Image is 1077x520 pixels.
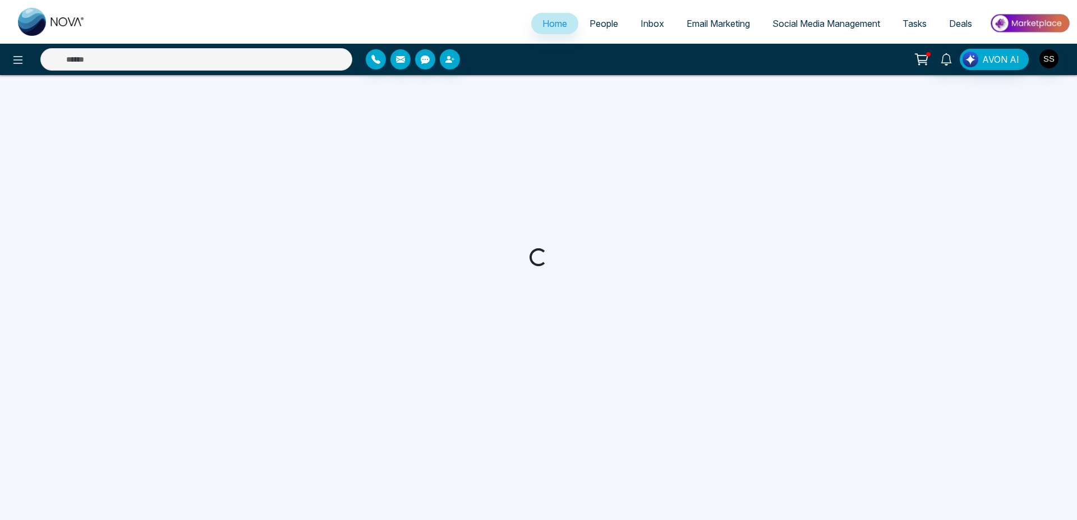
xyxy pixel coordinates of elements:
[590,18,618,29] span: People
[675,13,761,34] a: Email Marketing
[989,11,1070,36] img: Market-place.gif
[982,53,1019,66] span: AVON AI
[641,18,664,29] span: Inbox
[891,13,938,34] a: Tasks
[772,18,880,29] span: Social Media Management
[629,13,675,34] a: Inbox
[949,18,972,29] span: Deals
[761,13,891,34] a: Social Media Management
[531,13,578,34] a: Home
[960,49,1029,70] button: AVON AI
[18,8,85,36] img: Nova CRM Logo
[578,13,629,34] a: People
[687,18,750,29] span: Email Marketing
[1039,49,1058,68] img: User Avatar
[938,13,983,34] a: Deals
[963,52,978,67] img: Lead Flow
[542,18,567,29] span: Home
[903,18,927,29] span: Tasks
